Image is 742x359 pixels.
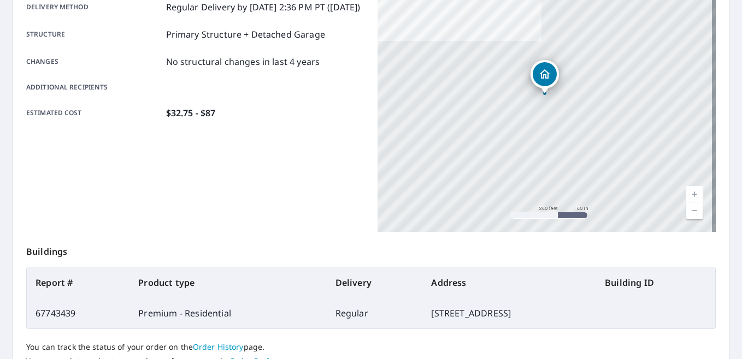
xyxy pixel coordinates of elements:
[166,106,216,119] p: $32.75 - $87
[26,82,162,92] p: Additional recipients
[327,267,423,298] th: Delivery
[129,267,326,298] th: Product type
[327,298,423,328] td: Regular
[129,298,326,328] td: Premium - Residential
[166,28,325,41] p: Primary Structure + Detached Garage
[26,232,716,267] p: Buildings
[26,342,716,352] p: You can track the status of your order on the page.
[27,267,129,298] th: Report #
[26,106,162,119] p: Estimated cost
[26,1,162,14] p: Delivery method
[531,60,559,94] div: Dropped pin, building 1, Residential property, 164 Golfview Dr Warminster, PA 18974
[26,55,162,68] p: Changes
[27,298,129,328] td: 67743439
[166,1,361,14] p: Regular Delivery by [DATE] 2:36 PM PT ([DATE])
[422,267,596,298] th: Address
[686,202,703,219] a: Current Level 17, Zoom Out
[686,186,703,202] a: Current Level 17, Zoom In
[422,298,596,328] td: [STREET_ADDRESS]
[193,342,244,352] a: Order History
[26,28,162,41] p: Structure
[596,267,715,298] th: Building ID
[166,55,320,68] p: No structural changes in last 4 years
